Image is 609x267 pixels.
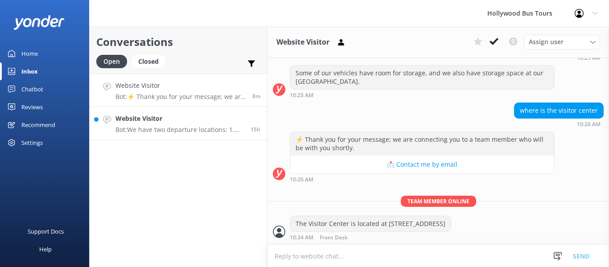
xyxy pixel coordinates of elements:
h3: Website Visitor [276,37,329,48]
h4: Website Visitor [115,81,246,90]
textarea: To enrich screen reader interactions, please activate Accessibility in Grammarly extension settings [267,245,609,267]
strong: 10:26 AM [577,122,601,127]
strong: 10:25 AM [577,55,601,61]
img: yonder-white-logo.png [13,15,65,30]
strong: 10:25 AM [290,93,313,98]
div: Help [39,240,52,258]
div: Sep 20 2025 10:26am (UTC -07:00) America/Tijuana [290,176,555,182]
a: Website VisitorBot:We have two departure locations: 1. [STREET_ADDRESS] - Please check-in inside ... [90,107,267,140]
p: Bot: ⚡ Thank you for your message; we are connecting you to a team member who will be with you sh... [115,93,246,101]
p: Bot: We have two departure locations: 1. [STREET_ADDRESS] - Please check-in inside the [GEOGRAPHI... [115,126,244,134]
div: where is the visitor center [514,103,603,118]
div: Closed [132,55,165,68]
span: Team member online [401,196,476,207]
div: The Visitor Center is located at [STREET_ADDRESS] [290,216,451,231]
a: Open [96,56,132,66]
div: Support Docs [28,222,64,240]
div: Sep 20 2025 10:25am (UTC -07:00) America/Tijuana [290,92,555,98]
span: Front Desk [320,235,348,241]
div: Sep 20 2025 10:34am (UTC -07:00) America/Tijuana [290,234,451,241]
div: Some of our vehicles have room for storage, and we also have storage space at our [GEOGRAPHIC_DATA]. [290,66,554,89]
strong: 10:26 AM [290,177,313,182]
div: Chatbot [21,80,43,98]
a: Closed [132,56,170,66]
h2: Conversations [96,33,260,50]
span: Sep 19 2025 07:05pm (UTC -07:00) America/Tijuana [251,126,260,133]
div: Home [21,45,38,62]
a: Website VisitorBot:⚡ Thank you for your message; we are connecting you to a team member who will ... [90,74,267,107]
div: Settings [21,134,43,152]
div: Reviews [21,98,43,116]
div: ⚡ Thank you for your message; we are connecting you to a team member who will be with you shortly. [290,132,554,156]
h4: Website Visitor [115,114,244,123]
span: Assign user [529,37,564,47]
button: 📩 Contact me by email [290,156,554,173]
strong: 10:34 AM [290,235,313,241]
div: Inbox [21,62,38,80]
div: Assign User [524,35,600,49]
div: Open [96,55,127,68]
div: Recommend [21,116,55,134]
span: Sep 20 2025 10:26am (UTC -07:00) America/Tijuana [252,92,260,100]
div: Sep 20 2025 10:26am (UTC -07:00) America/Tijuana [514,121,604,127]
